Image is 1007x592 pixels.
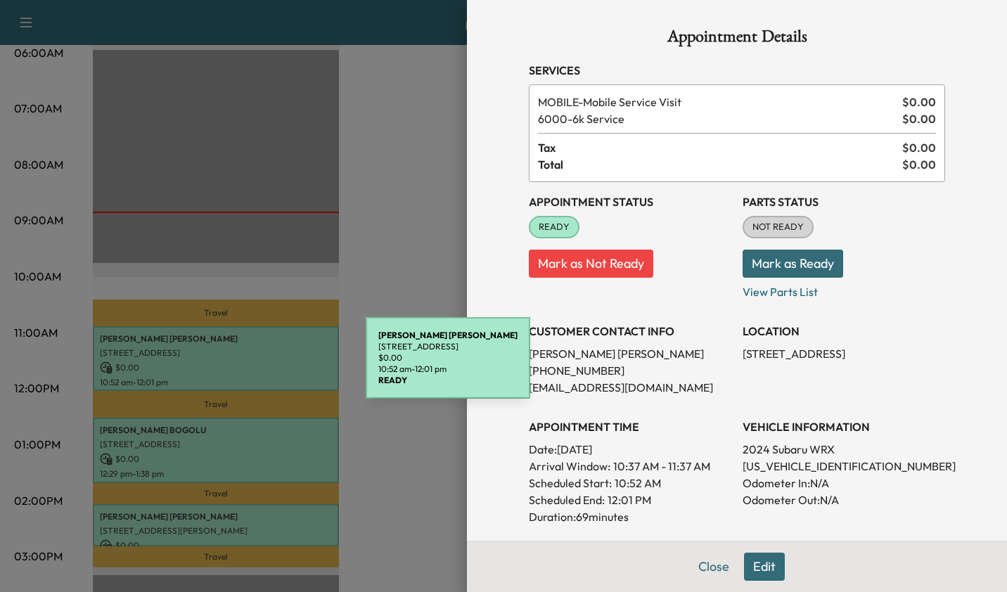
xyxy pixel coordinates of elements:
p: Scheduled Start: [529,475,612,491]
h3: LOCATION [743,323,945,340]
span: $ 0.00 [902,156,936,173]
p: Duration: 69 minutes [529,508,731,525]
p: [PHONE_NUMBER] [529,362,731,379]
span: Tax [538,139,902,156]
h3: Services [529,62,945,79]
p: 12:01 PM [608,491,651,508]
span: $ 0.00 [902,94,936,110]
p: [US_VEHICLE_IDENTIFICATION_NUMBER] [743,458,945,475]
p: View Parts List [743,278,945,300]
span: $ 0.00 [902,139,936,156]
p: [STREET_ADDRESS] [743,345,945,362]
p: 10:52 AM [615,475,661,491]
span: READY [530,220,578,234]
p: Scheduled End: [529,491,605,508]
p: Odometer Out: N/A [743,491,945,508]
span: Total [538,156,902,173]
span: Mobile Service Visit [538,94,897,110]
span: 6k Service [538,110,897,127]
h3: APPOINTMENT TIME [529,418,731,435]
button: Edit [744,553,785,581]
button: Mark as Ready [743,250,843,278]
h3: Parts Status [743,193,945,210]
p: Odometer In: N/A [743,475,945,491]
h3: Appointment Status [529,193,731,210]
h3: VEHICLE INFORMATION [743,418,945,435]
p: Arrival Window: [529,458,731,475]
p: [PERSON_NAME] [PERSON_NAME] [529,345,731,362]
p: 2024 Subaru WRX [743,441,945,458]
button: Close [689,553,738,581]
span: NOT READY [744,220,812,234]
span: $ 0.00 [902,110,936,127]
p: Date: [DATE] [529,441,731,458]
span: 10:37 AM - 11:37 AM [613,458,710,475]
p: [EMAIL_ADDRESS][DOMAIN_NAME] [529,379,731,396]
h1: Appointment Details [529,28,945,51]
h3: CUSTOMER CONTACT INFO [529,323,731,340]
button: Mark as Not Ready [529,250,653,278]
